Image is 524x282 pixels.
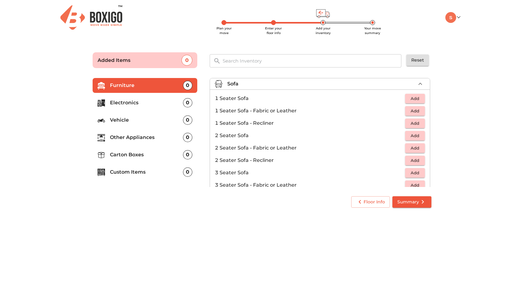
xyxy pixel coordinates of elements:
p: 3 Seater Sofa - Fabric or Leather [215,181,405,189]
button: Reset [406,54,429,66]
p: Custom Items [110,168,183,176]
div: 0 [183,115,192,125]
span: Plan your move [216,26,232,35]
span: Add [408,157,422,164]
button: Add [405,168,425,178]
p: Carton Boxes [110,151,183,158]
p: Added Items [98,57,181,64]
div: 0 [183,81,192,90]
span: Add [408,132,422,139]
p: 1 Seater Sofa - Fabric or Leather [215,107,405,115]
img: Boxigo [60,5,122,30]
p: 2 Seater Sofa - Recliner [215,157,405,164]
p: 1 Seater Sofa - Recliner [215,119,405,127]
span: Add [408,120,422,127]
p: Sofa [227,80,238,88]
button: Add [405,180,425,190]
button: Add [405,106,425,116]
p: 3 Seater Sofa [215,169,405,176]
p: Furniture [110,82,183,89]
span: Your move summary [364,26,381,35]
span: Add [408,145,422,152]
p: 2 Seater Sofa [215,132,405,139]
p: Electronics [110,99,183,106]
button: Add [405,131,425,141]
div: 0 [181,55,192,66]
button: Add [405,143,425,153]
span: Enter your floor info [265,26,282,35]
span: Add [408,107,422,115]
span: Reset [411,56,424,64]
div: 0 [183,167,192,177]
span: Add [408,95,422,102]
div: 0 [183,98,192,107]
span: Add your inventory [316,26,331,35]
div: 0 [183,150,192,159]
p: 2 Seater Sofa - Fabric or Leather [215,144,405,152]
span: Summary [397,198,426,206]
img: sofa [215,80,222,88]
p: Vehicle [110,116,183,124]
span: Add [408,169,422,176]
p: 1 Seater Sofa [215,95,405,102]
button: Add [405,94,425,103]
button: Add [405,119,425,128]
span: Add [408,182,422,189]
button: Floor Info [351,196,390,208]
div: 0 [183,133,192,142]
input: Search Inventory [219,54,406,67]
span: Floor Info [356,198,385,206]
button: Summary [392,196,431,208]
p: Other Appliances [110,134,183,141]
button: Add [405,156,425,165]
